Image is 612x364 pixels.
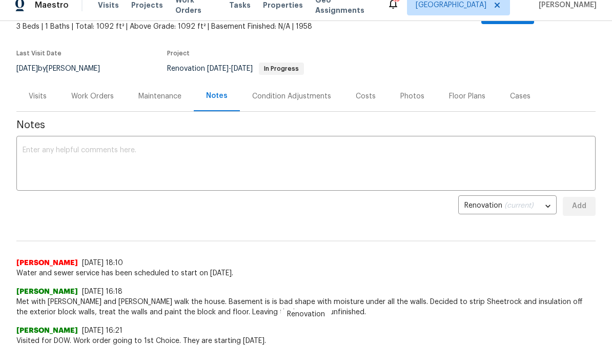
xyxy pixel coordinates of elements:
span: Renovation [167,66,304,73]
span: Projects [131,1,163,11]
div: Cases [510,92,531,102]
span: Met with [PERSON_NAME] and [PERSON_NAME] walk the house. Basement is is bad shape with moisture u... [16,297,596,318]
div: Notes [206,91,228,102]
span: [DATE] [207,66,229,73]
span: [DATE] [16,66,38,73]
span: - [207,66,253,73]
div: Floor Plans [449,92,485,102]
div: Work Orders [71,92,114,102]
span: Last Visit Date [16,51,62,57]
div: Visits [29,92,47,102]
span: [PERSON_NAME] [535,1,597,11]
span: Visits [98,1,119,11]
div: Costs [356,92,376,102]
span: Water and sewer service has been scheduled to start on [DATE]. [16,269,596,279]
span: [DATE] [231,66,253,73]
div: Renovation (current) [458,194,557,219]
span: [DATE] 16:18 [82,289,123,296]
span: [DATE] 16:21 [82,328,123,335]
div: Photos [400,92,424,102]
span: [PERSON_NAME] [16,258,78,269]
span: Renovation [281,310,331,320]
span: Maestro [35,1,69,11]
span: Notes [16,120,596,131]
span: [GEOGRAPHIC_DATA] [416,1,486,11]
span: [PERSON_NAME] [16,287,78,297]
div: Condition Adjustments [252,92,331,102]
span: [DATE] 18:10 [82,260,123,267]
span: 3 Beds | 1 Baths | Total: 1092 ft² | Above Grade: 1092 ft² | Basement Finished: N/A | 1958 [16,22,395,32]
span: [PERSON_NAME] [16,326,78,336]
span: Visited for D0W. Work order going to 1st Choice. They are starting [DATE]. [16,336,596,347]
span: Project [167,51,190,57]
div: by [PERSON_NAME] [16,63,112,75]
span: In Progress [260,66,303,72]
span: (current) [504,203,534,210]
span: Tasks [229,2,251,9]
span: Properties [263,1,303,11]
div: Maintenance [138,92,181,102]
